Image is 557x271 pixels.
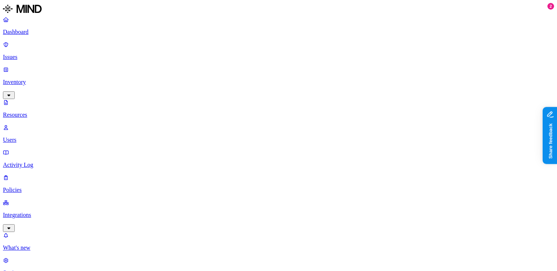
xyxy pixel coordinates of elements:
a: Users [3,124,554,143]
p: Users [3,137,554,143]
p: Issues [3,54,554,60]
a: Issues [3,41,554,60]
a: MIND [3,3,554,16]
p: Dashboard [3,29,554,35]
p: Activity Log [3,162,554,168]
p: Inventory [3,79,554,85]
p: Resources [3,112,554,118]
a: Integrations [3,199,554,231]
img: MIND [3,3,42,15]
p: Integrations [3,212,554,218]
a: Activity Log [3,149,554,168]
a: Inventory [3,66,554,98]
p: Policies [3,187,554,193]
a: What's new [3,232,554,251]
p: What's new [3,244,554,251]
div: 2 [547,3,554,10]
a: Policies [3,174,554,193]
a: Resources [3,99,554,118]
a: Dashboard [3,16,554,35]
